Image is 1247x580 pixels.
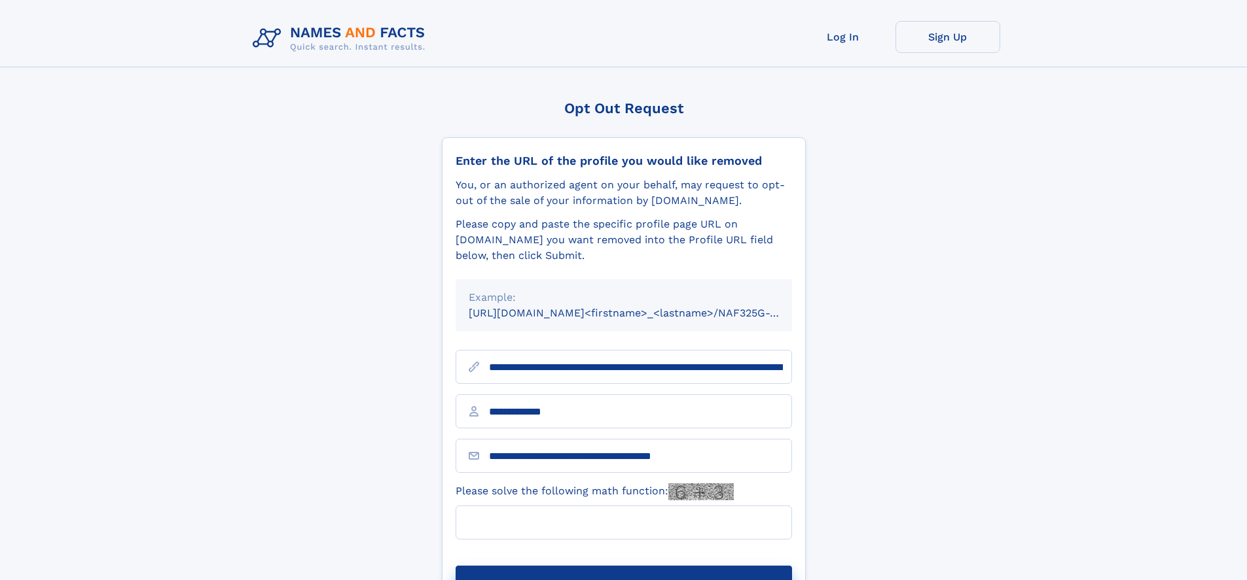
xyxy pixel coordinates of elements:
[456,216,792,264] div: Please copy and paste the specific profile page URL on [DOMAIN_NAME] you want removed into the Pr...
[791,21,895,53] a: Log In
[247,21,436,56] img: Logo Names and Facts
[442,100,806,116] div: Opt Out Request
[469,307,817,319] small: [URL][DOMAIN_NAME]<firstname>_<lastname>/NAF325G-xxxxxxxx
[456,154,792,168] div: Enter the URL of the profile you would like removed
[456,483,734,500] label: Please solve the following math function:
[895,21,1000,53] a: Sign Up
[469,290,779,305] div: Example:
[456,177,792,209] div: You, or an authorized agent on your behalf, may request to opt-out of the sale of your informatio...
